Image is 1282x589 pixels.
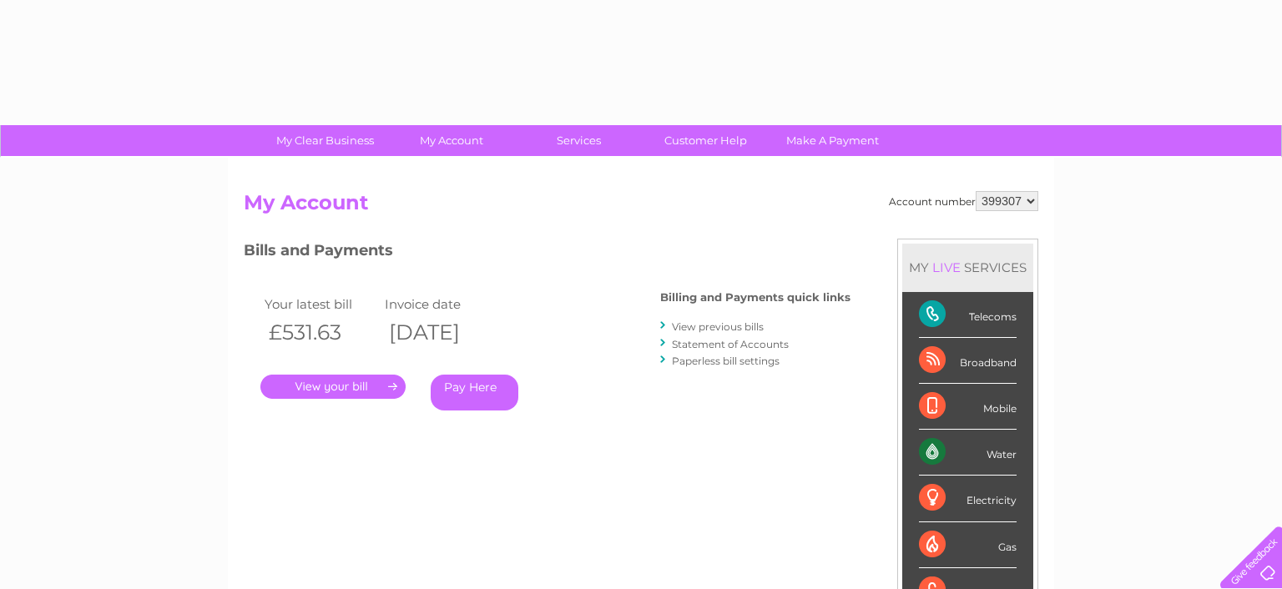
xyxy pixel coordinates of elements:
[919,430,1017,476] div: Water
[672,338,789,350] a: Statement of Accounts
[637,125,775,156] a: Customer Help
[919,522,1017,568] div: Gas
[919,476,1017,521] div: Electricity
[381,315,501,350] th: [DATE]
[889,191,1038,211] div: Account number
[919,384,1017,430] div: Mobile
[764,125,901,156] a: Make A Payment
[510,125,648,156] a: Services
[260,293,381,315] td: Your latest bill
[660,291,850,304] h4: Billing and Payments quick links
[919,292,1017,338] div: Telecoms
[929,259,964,275] div: LIVE
[919,338,1017,384] div: Broadband
[256,125,394,156] a: My Clear Business
[383,125,521,156] a: My Account
[260,315,381,350] th: £531.63
[244,239,850,268] h3: Bills and Payments
[431,375,518,410] a: Pay Here
[260,375,406,399] a: .
[902,244,1033,291] div: MY SERVICES
[672,355,780,367] a: Paperless bill settings
[672,320,764,333] a: View previous bills
[244,191,1038,223] h2: My Account
[381,293,501,315] td: Invoice date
